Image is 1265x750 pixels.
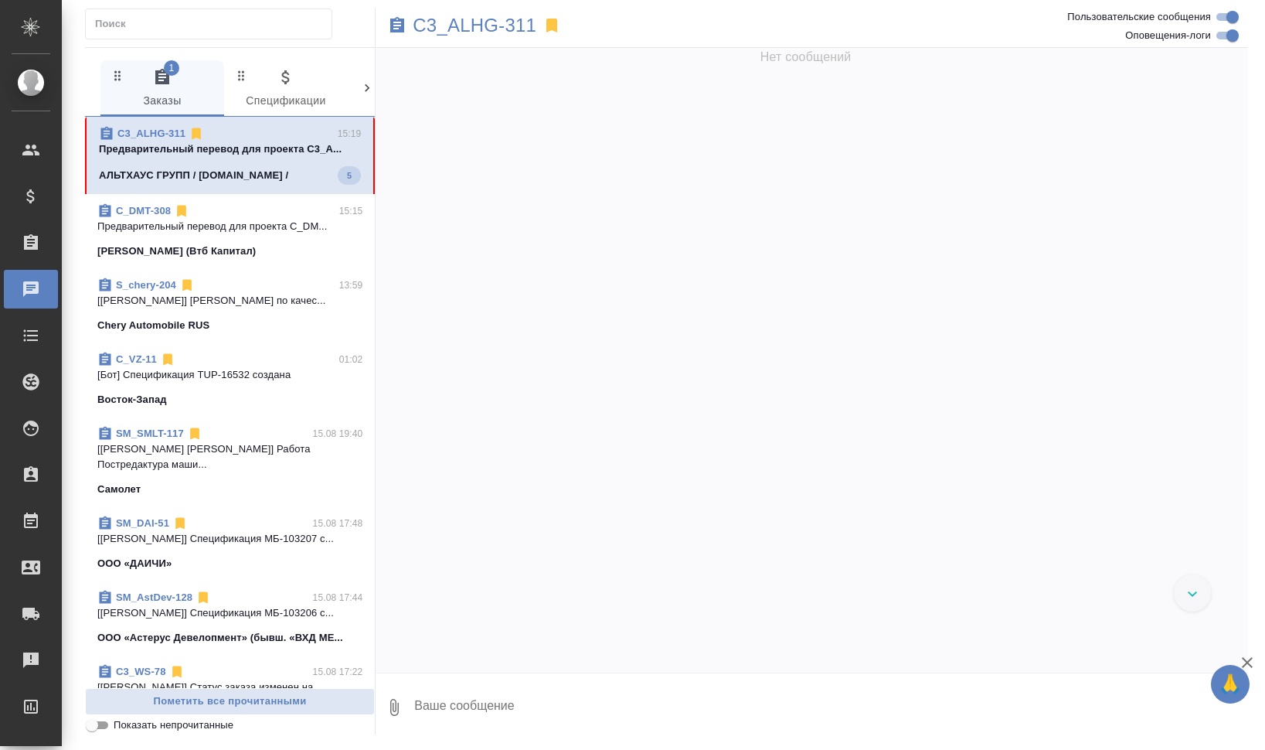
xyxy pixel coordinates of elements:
svg: Отписаться [174,203,189,219]
div: C_VZ-1101:02[Бот] Спецификация TUP-16532 созданаВосток-Запад [85,343,375,417]
a: SM_SMLT-117 [116,428,184,439]
svg: Отписаться [196,590,211,605]
p: Самолет [97,482,141,497]
p: 15:19 [338,126,362,141]
p: [[PERSON_NAME]] [PERSON_NAME] по качес... [97,293,362,309]
a: S_chery-204 [116,279,176,291]
span: Заказы [110,68,215,111]
p: [[PERSON_NAME]] Спецификация МБ-103207 с... [97,531,362,547]
div: C_DMT-30815:15Предварительный перевод для проекта C_DM...[PERSON_NAME] (Втб Капитал) [85,194,375,268]
button: Пометить все прочитанными [85,688,375,715]
span: 1 [164,60,179,76]
p: Предварительный перевод для проекта C_DM... [97,219,362,234]
div: S_chery-20413:59[[PERSON_NAME]] [PERSON_NAME] по качес...Chery Automobile RUS [85,268,375,343]
svg: Зажми и перетащи, чтобы поменять порядок вкладок [358,68,372,83]
p: 15:15 [339,203,363,219]
svg: Отписаться [179,278,195,293]
p: 15.08 17:22 [313,664,363,680]
svg: Зажми и перетащи, чтобы поменять порядок вкладок [111,68,125,83]
span: Пометить все прочитанными [94,693,366,711]
a: C3_ALHG-311 [117,128,185,139]
p: Восток-Запад [97,392,167,407]
a: C3_WS-78 [116,666,166,677]
div: C3_WS-7815.08 17:22[[PERSON_NAME]] Статус заказа изменен на ...Вайт Спедишн / White Spedition / Д... [85,655,375,729]
div: C3_ALHG-31115:19Предварительный перевод для проекта C3_A...АЛЬТХАУС ГРУПП / [DOMAIN_NAME] /5 [85,117,375,194]
button: 🙏 [1211,665,1250,704]
p: ООО «Астерус Девелопмент» (бывш. «ВХД МЕ... [97,630,343,646]
a: C_VZ-11 [116,353,157,365]
svg: Отписаться [189,126,204,141]
p: 15.08 19:40 [313,426,363,441]
svg: Отписаться [160,352,175,367]
p: Предварительный перевод для проекта C3_A... [99,141,361,157]
p: Chery Automobile RUS [97,318,209,333]
p: [PERSON_NAME] (Втб Капитал) [97,244,256,259]
svg: Зажми и перетащи, чтобы поменять порядок вкладок [234,68,249,83]
input: Поиск [95,13,332,35]
span: Показать непрочитанные [114,718,233,733]
div: SM_DAI-5115.08 17:48[[PERSON_NAME]] Спецификация МБ-103207 с...ООО «ДАИЧИ» [85,506,375,581]
p: [[PERSON_NAME]] Статус заказа изменен на ... [97,680,362,695]
p: 15.08 17:48 [313,516,363,531]
a: SM_DAI-51 [116,517,169,529]
p: ООО «ДАИЧИ» [97,556,172,571]
svg: Отписаться [172,516,188,531]
span: 5 [338,168,361,183]
svg: Отписаться [187,426,202,441]
span: Нет сообщений [760,48,852,66]
span: 🙏 [1217,668,1243,701]
a: C_DMT-308 [116,205,171,216]
div: SM_AstDev-12815.08 17:44[[PERSON_NAME]] Спецификация МБ-103206 с...ООО «Астерус Девелопмент» (быв... [85,581,375,655]
svg: Отписаться [169,664,185,680]
p: АЛЬТХАУС ГРУПП / [DOMAIN_NAME] / [99,168,288,183]
span: Спецификации [233,68,338,111]
p: [Бот] Спецификация TUP-16532 создана [97,367,362,383]
p: [[PERSON_NAME]] Спецификация МБ-103206 с... [97,605,362,621]
p: 15.08 17:44 [313,590,363,605]
span: Клиенты [357,68,462,111]
span: Оповещения-логи [1125,28,1211,43]
p: 01:02 [339,352,363,367]
a: SM_AstDev-128 [116,591,192,603]
p: 13:59 [339,278,363,293]
div: SM_SMLT-11715.08 19:40[[PERSON_NAME] [PERSON_NAME]] Работа Постредактура маши...Самолет [85,417,375,506]
a: C3_ALHG-311 [413,18,536,33]
span: Пользовательские сообщения [1067,9,1211,25]
p: [[PERSON_NAME] [PERSON_NAME]] Работа Постредактура маши... [97,441,362,472]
